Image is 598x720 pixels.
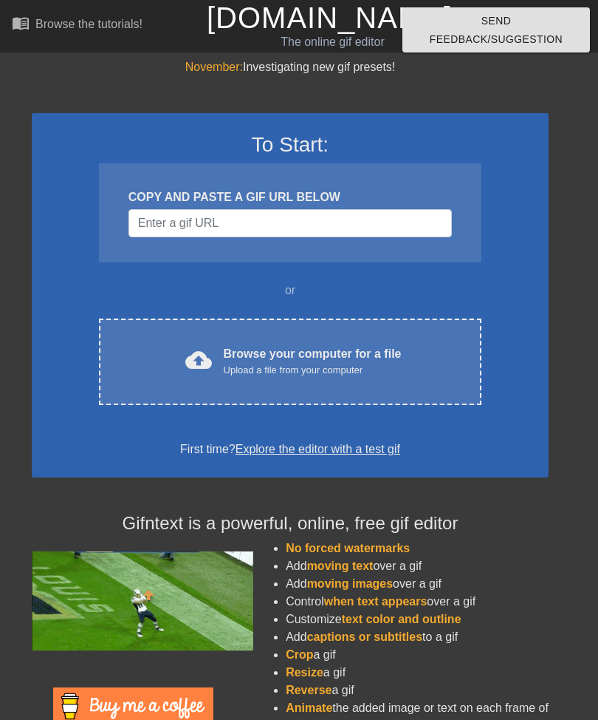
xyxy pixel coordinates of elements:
li: a gif [286,682,549,699]
div: Investigating new gif presets! [32,58,549,76]
button: Send Feedback/Suggestion [402,7,590,52]
div: First time? [51,441,529,458]
a: Browse the tutorials! [12,14,142,37]
span: menu_book [12,14,30,32]
a: Explore the editor with a test gif [236,443,400,455]
span: captions or subtitles [307,631,422,643]
span: moving text [307,560,374,572]
span: Crop [286,648,313,661]
li: a gif [286,646,549,664]
span: Reverse [286,684,331,696]
span: November: [185,61,243,73]
li: Control over a gif [286,593,549,611]
div: Browse the tutorials! [35,18,142,30]
span: text color and outline [342,613,461,625]
span: Send Feedback/Suggestion [414,12,578,48]
div: or [70,282,510,299]
li: Customize [286,611,549,628]
div: The online gif editor [207,33,458,51]
h3: To Start: [51,132,529,157]
li: Add over a gif [286,557,549,575]
li: a gif [286,664,549,682]
span: when text appears [324,595,427,608]
img: football_small.gif [32,551,253,651]
h4: Gifntext is a powerful, online, free gif editor [32,513,549,534]
li: Add over a gif [286,575,549,593]
span: moving images [307,577,393,590]
span: Animate [286,702,332,714]
div: Upload a file from your computer [224,363,402,378]
div: Browse your computer for a file [224,345,402,378]
div: COPY AND PASTE A GIF URL BELOW [128,189,452,206]
span: cloud_upload [185,347,212,373]
span: Resize [286,666,323,679]
a: [DOMAIN_NAME] [207,1,453,34]
li: Add to a gif [286,628,549,646]
span: No forced watermarks [286,542,410,554]
input: Username [128,209,452,237]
